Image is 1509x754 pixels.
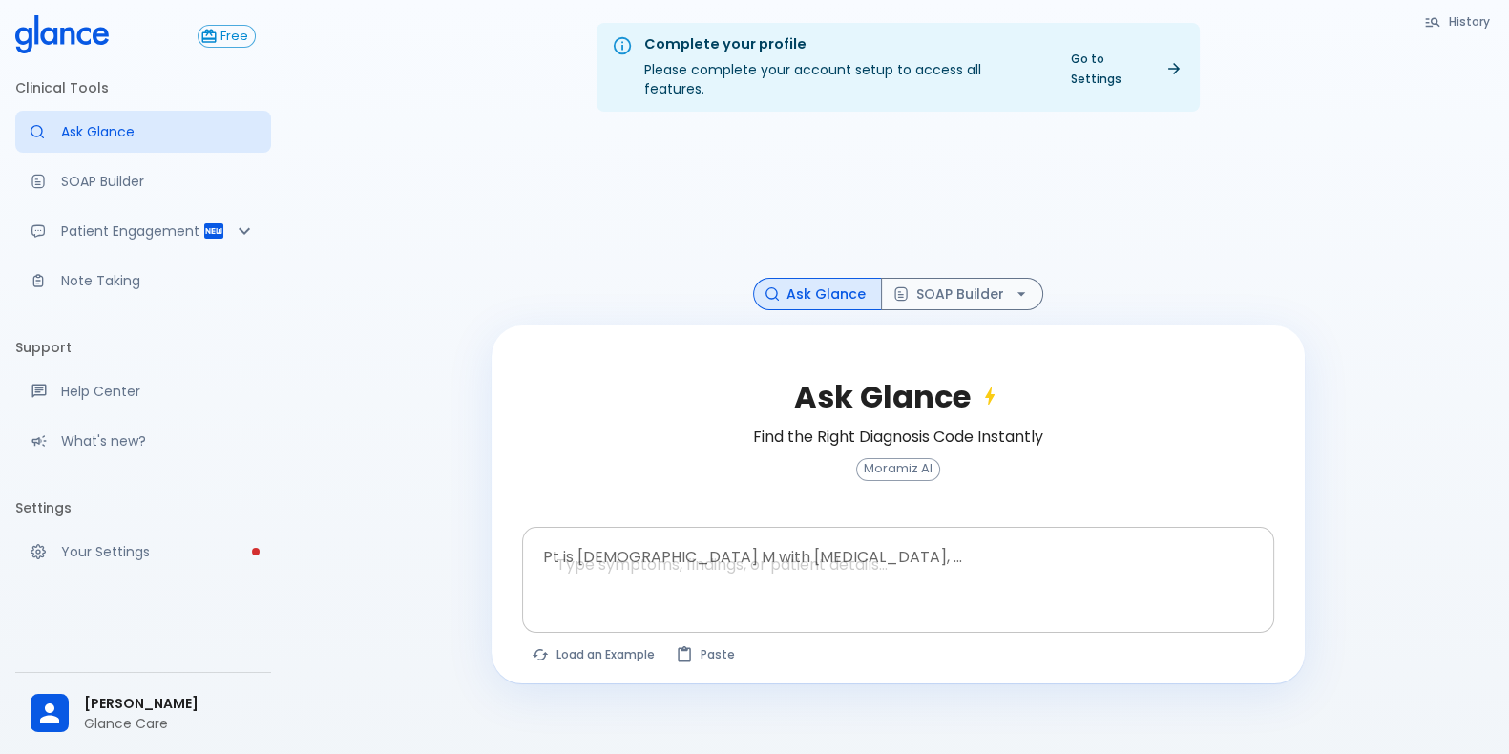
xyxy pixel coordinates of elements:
p: Your Settings [61,542,256,561]
a: Click to view or change your subscription [198,25,271,48]
a: Go to Settings [1059,45,1192,93]
h6: Find the Right Diagnosis Code Instantly [753,424,1043,450]
a: Advanced note-taking [15,260,271,302]
a: Docugen: Compose a clinical documentation in seconds [15,160,271,202]
button: SOAP Builder [881,278,1043,311]
div: Recent updates and feature releases [15,420,271,462]
button: Ask Glance [753,278,882,311]
a: Please complete account setup [15,531,271,573]
p: SOAP Builder [61,172,256,191]
div: Complete your profile [644,34,1044,55]
button: Paste from clipboard [666,640,746,668]
button: Load a random example [522,640,666,668]
p: Ask Glance [61,122,256,141]
p: What's new? [61,431,256,450]
li: Settings [15,485,271,531]
a: Moramiz: Find ICD10AM codes instantly [15,111,271,153]
span: Moramiz AI [857,462,939,476]
span: [PERSON_NAME] [84,694,256,714]
li: Support [15,325,271,370]
p: Patient Engagement [61,221,202,241]
div: Patient Reports & Referrals [15,210,271,252]
p: Note Taking [61,271,256,290]
p: Glance Care [84,714,256,733]
button: History [1415,8,1501,35]
span: Free [214,30,255,44]
li: Clinical Tools [15,65,271,111]
div: [PERSON_NAME]Glance Care [15,681,271,746]
div: Please complete your account setup to access all features. [644,29,1044,106]
h2: Ask Glance [794,379,1001,415]
button: Free [198,25,256,48]
a: Get help from our support team [15,370,271,412]
p: Help Center [61,382,256,401]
